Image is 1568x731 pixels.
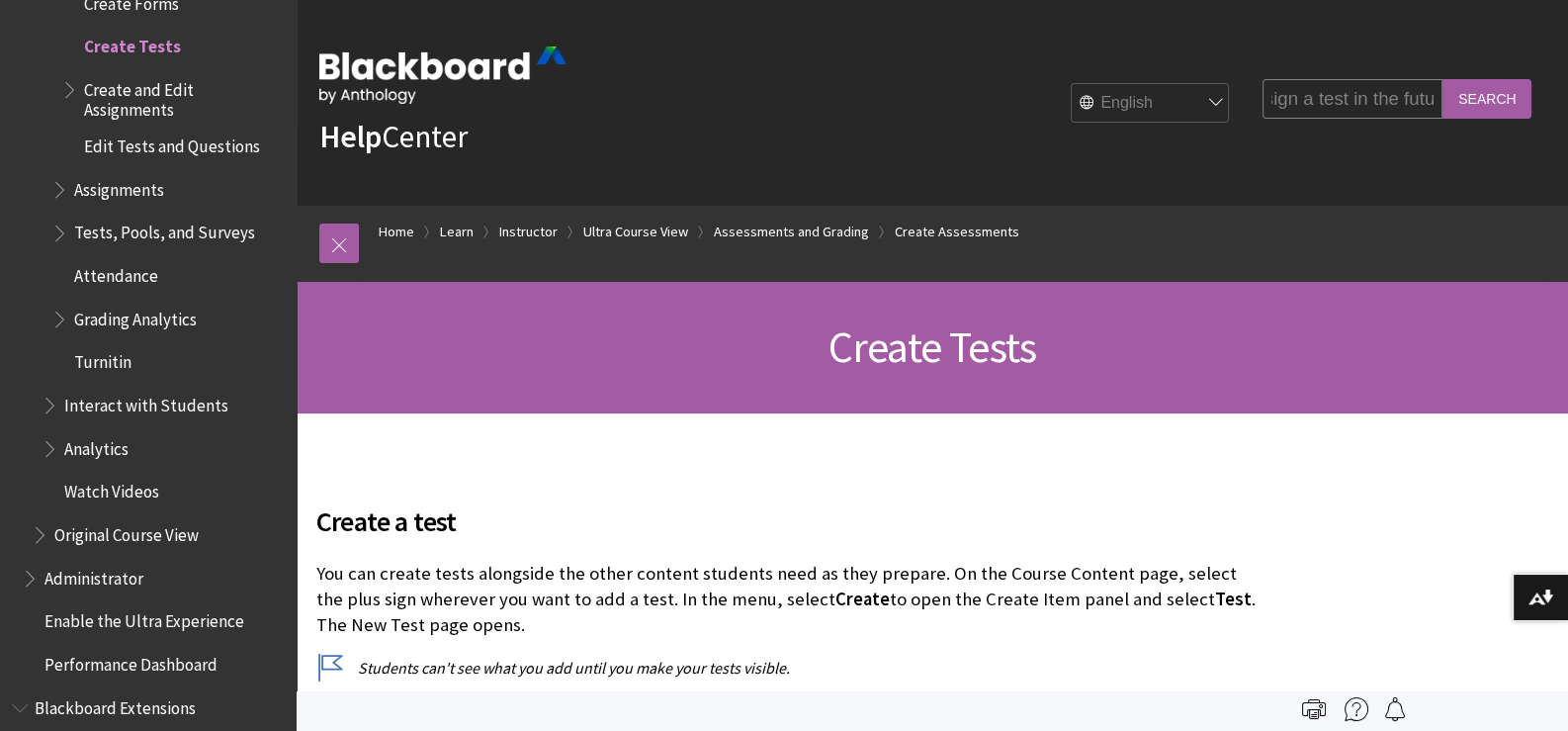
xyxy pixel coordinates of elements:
a: Instructor [499,220,558,244]
span: Turnitin [74,346,131,373]
a: Create Assessments [895,220,1019,244]
img: Print [1302,697,1326,721]
img: More help [1345,697,1368,721]
select: Site Language Selector [1072,84,1230,124]
span: Administrator [44,562,143,589]
a: Home [379,220,414,244]
input: Search [1442,79,1531,118]
a: Assessments and Grading [714,220,869,244]
span: Assignments [74,173,164,200]
span: Enable the Ultra Experience [44,605,244,632]
a: Ultra Course View [583,220,688,244]
span: Original Course View [54,518,199,545]
span: Tests, Pools, and Surveys [74,217,255,243]
span: Interact with Students [64,389,228,415]
span: Create [835,588,890,610]
span: Attendance [74,259,158,286]
p: Students can't see what you add until you make your tests visible. [316,657,1256,679]
span: Performance Dashboard [44,648,218,675]
strong: Help [319,117,382,156]
span: Edit Tests and Questions [84,130,260,156]
span: Test [1215,588,1252,610]
span: Grading Analytics [74,303,197,329]
img: Follow this page [1383,697,1407,721]
img: Blackboard by Anthology [319,46,566,104]
a: Learn [440,220,474,244]
span: Create Tests [84,31,181,57]
span: Watch Videos [64,476,159,503]
span: Create Tests [828,320,1036,374]
h2: Create a test [316,477,1256,542]
a: HelpCenter [319,117,468,156]
span: Create and Edit Assignments [84,73,283,120]
span: Analytics [64,432,129,459]
p: You can create tests alongside the other content students need as they prepare. On the Course Con... [316,561,1256,639]
span: Blackboard Extensions [35,691,196,718]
